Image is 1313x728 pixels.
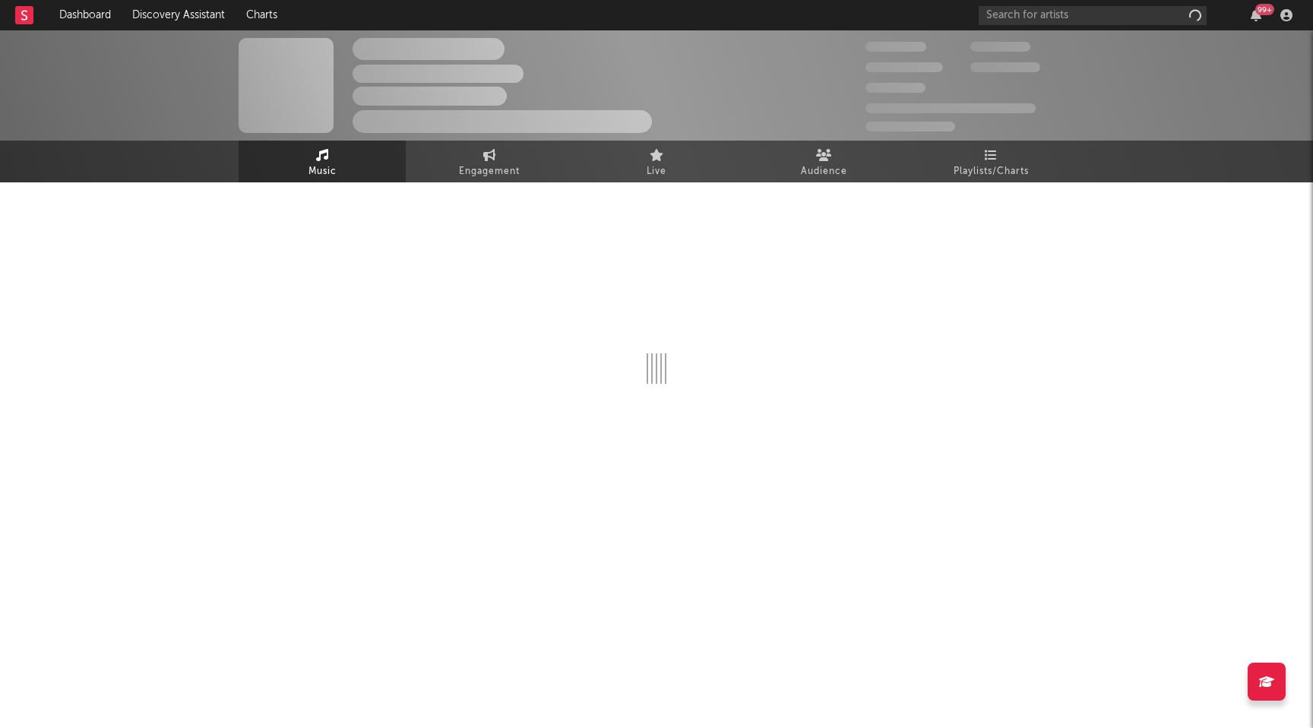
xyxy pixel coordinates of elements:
[740,141,907,182] a: Audience
[1255,4,1274,15] div: 99 +
[865,103,1036,113] span: 50,000,000 Monthly Listeners
[970,62,1040,72] span: 1,000,000
[954,163,1029,181] span: Playlists/Charts
[865,122,955,131] span: Jump Score: 85.0
[459,163,520,181] span: Engagement
[865,62,943,72] span: 50,000,000
[979,6,1207,25] input: Search for artists
[865,42,926,52] span: 300,000
[865,83,925,93] span: 100,000
[573,141,740,182] a: Live
[239,141,406,182] a: Music
[406,141,573,182] a: Engagement
[970,42,1030,52] span: 100,000
[647,163,666,181] span: Live
[1251,9,1261,21] button: 99+
[907,141,1074,182] a: Playlists/Charts
[801,163,847,181] span: Audience
[308,163,337,181] span: Music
